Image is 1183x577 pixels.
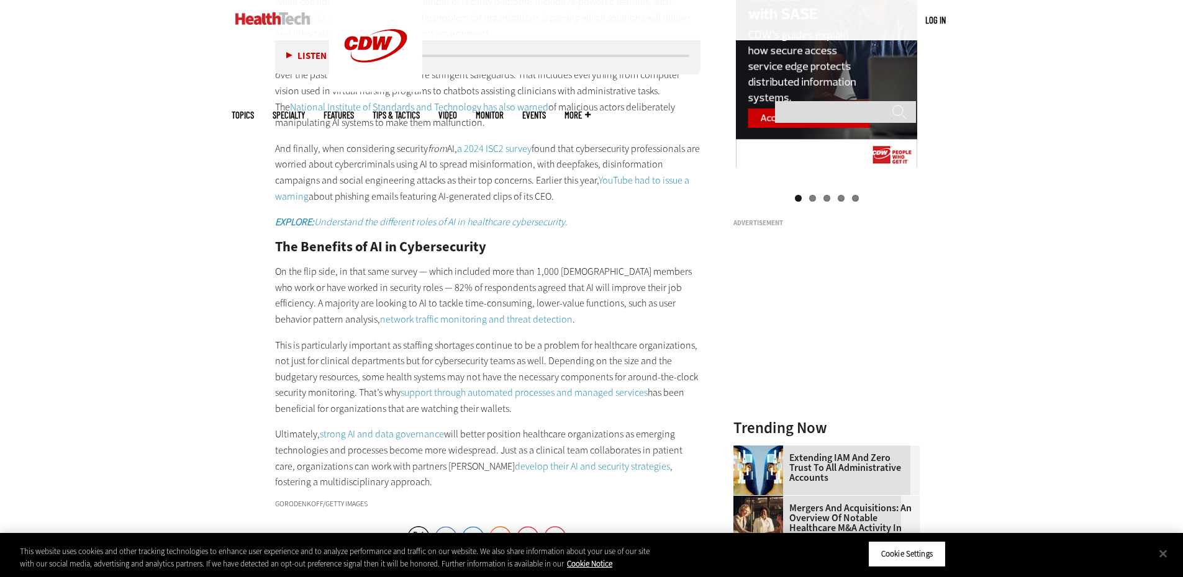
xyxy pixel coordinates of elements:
a: 4 [838,195,845,202]
a: 1 [795,195,802,202]
div: gorodenkoff/Getty Images [275,500,701,508]
em: from [428,142,447,155]
a: CDW [329,82,422,95]
div: User menu [925,14,946,27]
a: More information about your privacy [567,558,612,569]
a: 5 [852,195,859,202]
p: Ultimately, will better position healthcare organizations as emerging technologies and processes ... [275,426,701,490]
h3: Trending Now [733,420,920,436]
div: This website uses cookies and other tracking technologies to enhance user experience and to analy... [20,545,651,570]
a: abstract image of woman with pixelated face [733,445,789,455]
a: Features [324,110,354,120]
a: business leaders shake hands in conference room [733,496,789,506]
a: YouTube had to issue a warning [275,174,689,203]
a: strong AI and data governance [320,427,444,441]
a: EXPLORE:Understand the different roles of AI in healthcare cybersecurity. [275,215,568,228]
p: And finally, when considering security AI, found that cybersecurity professionals are worried abo... [275,141,701,204]
h2: The Benefits of AI in Cybersecurity [275,240,701,254]
a: Log in [925,14,946,25]
p: This is particularly important as staffing shortages continue to be a problem for healthcare orga... [275,338,701,417]
img: Home [235,12,310,25]
h3: Advertisement [733,220,920,226]
span: Topics [232,110,254,120]
button: Close [1149,540,1177,567]
img: abstract image of woman with pixelated face [733,445,783,495]
a: network traffic monitoring and threat detection [380,313,573,326]
a: Mergers and Acquisitions: An Overview of Notable Healthcare M&A Activity in [DATE] [733,503,912,543]
a: 2 [809,195,816,202]
span: Specialty [273,110,305,120]
a: Events [522,110,546,120]
a: 3 [823,195,830,202]
span: More [564,110,591,120]
em: Understand the different roles of AI in healthcare cybersecurity. [275,215,568,228]
p: On the flip side, in that same survey — which included more than 1,000 [DEMOGRAPHIC_DATA] members... [275,264,701,327]
a: Video [438,110,457,120]
a: Extending IAM and Zero Trust to All Administrative Accounts [733,453,912,483]
img: business leaders shake hands in conference room [733,496,783,545]
a: support through automated processes and managed services [401,386,648,399]
button: Cookie Settings [868,541,946,567]
a: MonITor [476,110,504,120]
strong: EXPLORE: [275,215,314,228]
a: Tips & Tactics [373,110,420,120]
a: develop their AI and security strategies [515,460,670,473]
a: a 2024 ISC2 survey [457,142,532,155]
